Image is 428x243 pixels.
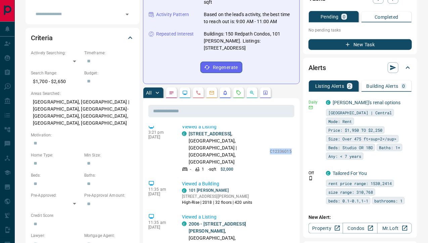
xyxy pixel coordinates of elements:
[189,131,231,136] a: [STREET_ADDRESS]
[221,166,234,172] p: $2,000
[328,118,352,125] span: Mode: Rent
[202,166,204,172] p: 1
[31,97,134,129] p: [GEOGRAPHIC_DATA], [GEOGRAPHIC_DATA] | [GEOGRAPHIC_DATA], [GEOGRAPHIC_DATA]-[GEOGRAPHIC_DATA], [G...
[84,70,134,76] p: Budget:
[31,233,81,239] p: Lawyer:
[190,166,191,172] p: -
[223,90,228,96] svg: Listing Alerts
[189,188,229,193] a: 101 [PERSON_NAME]
[321,14,339,19] p: Pending
[402,84,405,88] p: 0
[348,84,351,88] p: 2
[148,220,172,225] p: 11:35 am
[31,33,53,43] h2: Criteria
[249,90,255,96] svg: Opportunities
[84,233,134,239] p: Mortgage Agent:
[263,90,268,96] svg: Agent Actions
[374,197,402,204] span: bathrooms: 1
[148,130,172,135] p: 3:21 pm
[146,90,151,95] p: All
[208,166,217,172] p: - sqft
[343,223,377,234] a: Condos
[31,76,81,87] p: $1,700 - $2,650
[343,14,345,19] p: 0
[31,50,81,56] p: Actively Searching:
[236,90,241,96] svg: Requests
[182,188,187,193] div: condos.ca
[148,135,172,139] p: [DATE]
[156,11,189,18] p: Activity Pattern
[31,30,134,46] div: Criteria
[84,192,134,198] p: Pre-Approval Amount:
[315,84,344,88] p: Listing Alerts
[326,171,331,176] div: condos.ca
[308,214,412,221] p: New Alert:
[156,31,194,38] p: Repeated Interest
[189,130,267,166] p: , [GEOGRAPHIC_DATA], [GEOGRAPHIC_DATA] | [GEOGRAPHIC_DATA], [GEOGRAPHIC_DATA]
[204,31,294,52] p: Buildings: 150 Redpath Condos, 101 [PERSON_NAME]. Listings: [STREET_ADDRESS]
[333,100,401,105] a: [PERSON_NAME]'s renal options
[308,223,343,234] a: Property
[308,60,412,76] div: Alerts
[308,62,326,73] h2: Alerts
[182,123,292,130] p: Viewed a Listing
[375,15,398,19] p: Completed
[31,132,134,138] p: Motivation:
[169,90,174,96] svg: Notes
[148,187,172,192] p: 11:35 am
[189,221,246,234] a: 2006 - [STREET_ADDRESS][PERSON_NAME]
[182,222,187,226] div: condos.ca
[182,199,252,205] p: High-Rise | 2018 | 32 floors | 420 units
[182,131,187,136] div: condos.ca
[328,109,392,116] span: [GEOGRAPHIC_DATA] | Central
[333,171,367,176] a: Tailored For You
[84,152,134,158] p: Min Size:
[148,192,172,196] p: [DATE]
[204,11,294,25] p: Based on the lead's activity, the best time to reach out is: 9:00 AM - 11:00 AM
[328,153,361,160] span: Any: < 7 years
[328,189,373,195] span: size range: 310,768
[31,172,81,178] p: Beds:
[148,225,172,230] p: [DATE]
[200,62,242,73] button: Regenerate
[308,25,412,35] p: No pending tasks
[328,127,382,133] span: Price: $1,950 TO $2,250
[31,212,134,219] p: Credit Score:
[182,90,188,96] svg: Lead Browsing Activity
[196,90,201,96] svg: Calls
[209,90,215,96] svg: Emails
[328,180,392,187] span: rent price range: 1530,2414
[31,152,81,158] p: Home Type:
[31,192,81,198] p: Pre-Approved:
[328,144,373,151] span: Beds: Studio OR 1BD
[326,100,331,105] div: condos.ca
[31,70,81,76] p: Search Range:
[308,39,412,50] button: New Task
[270,148,292,155] p: C12336015
[123,10,132,19] button: Open
[367,84,398,88] p: Building Alerts
[308,176,313,181] svg: Push Notification Only
[84,172,134,178] p: Baths:
[308,170,322,176] p: Off
[328,197,368,204] span: beds: 0.1-0.1,1-1
[379,144,400,151] span: Baths: 1+
[377,223,412,234] a: Mr.Loft
[308,105,313,110] svg: Email
[182,214,292,221] p: Viewed a Listing
[84,50,134,56] p: Timeframe:
[182,180,292,187] p: Viewed a Building
[308,99,322,105] p: Daily
[328,135,396,142] span: Size: Over 475 ft<sup>2</sup>
[31,90,134,97] p: Areas Searched:
[182,193,252,199] p: [STREET_ADDRESS][PERSON_NAME]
